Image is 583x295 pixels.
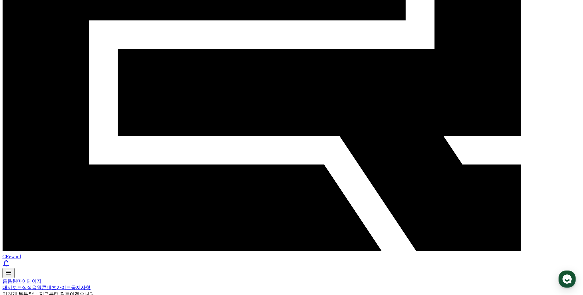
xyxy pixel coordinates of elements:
a: CReward [2,248,581,259]
span: 대화 [56,204,63,209]
a: 대시보드 [2,285,22,290]
a: 대화 [40,194,79,210]
span: 홈 [19,203,23,208]
a: 설정 [79,194,118,210]
a: 콘텐츠 [42,285,56,290]
a: 공지사항 [71,285,91,290]
a: 마이페이지 [17,278,42,284]
a: 음원 [7,278,17,284]
a: 가이드 [56,285,71,290]
span: 설정 [95,203,102,208]
span: CReward [2,254,21,259]
a: 홈 [2,278,7,284]
a: 실적 [22,285,32,290]
a: 음원 [32,285,42,290]
a: 홈 [2,194,40,210]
